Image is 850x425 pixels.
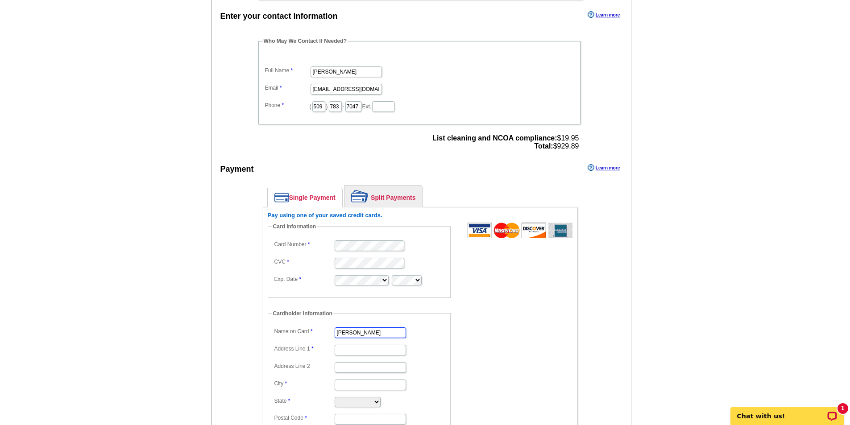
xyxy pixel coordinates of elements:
label: Postal Code [274,414,334,422]
label: Name on Card [274,327,334,335]
legend: Cardholder Information [272,309,333,318]
legend: Card Information [272,223,317,231]
div: Payment [220,163,254,175]
dd: ( ) - Ext. [263,99,576,113]
div: Enter your contact information [220,10,338,22]
label: Address Line 1 [274,345,334,353]
label: Phone [265,101,310,109]
strong: List cleaning and NCOA compliance: [432,134,557,142]
a: Learn more [588,11,620,18]
img: acceptedCards.gif [468,223,572,238]
label: CVC [274,258,334,266]
label: Full Name [265,66,310,74]
strong: Total: [534,142,553,150]
span: $19.95 $929.89 [432,134,579,150]
label: State [274,397,334,405]
a: Single Payment [268,188,342,207]
label: Email [265,84,310,92]
legend: Who May We Contact If Needed? [263,37,348,45]
img: split-payment.png [351,190,369,202]
label: Address Line 2 [274,362,334,370]
label: City [274,380,334,388]
label: Exp. Date [274,275,334,283]
label: Card Number [274,240,334,248]
img: single-payment.png [274,193,289,202]
iframe: LiveChat chat widget [725,397,850,425]
a: Split Payments [344,186,422,207]
a: Learn more [588,164,620,171]
h6: Pay using one of your saved credit cards. [268,212,572,219]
